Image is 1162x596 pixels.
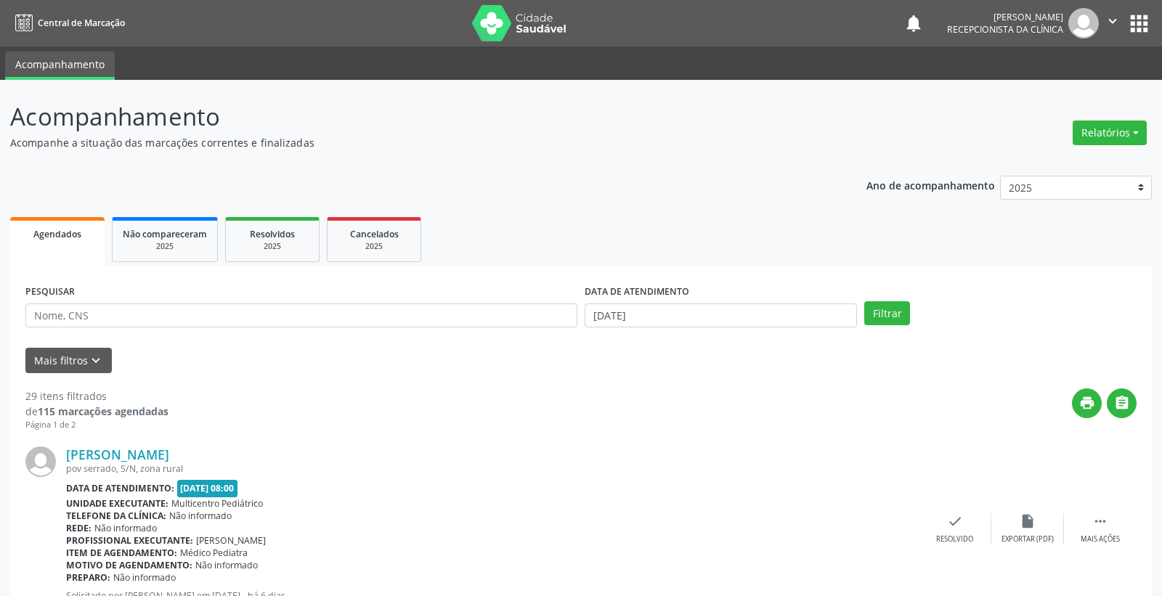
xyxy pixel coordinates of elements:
span: Resolvidos [250,228,295,240]
div: [PERSON_NAME] [947,11,1063,23]
i: keyboard_arrow_down [88,353,104,369]
span: Cancelados [350,228,399,240]
span: Não compareceram [123,228,207,240]
div: Página 1 de 2 [25,419,168,431]
b: Data de atendimento: [66,482,174,494]
div: Mais ações [1081,534,1120,544]
img: img [25,446,56,477]
p: Ano de acompanhamento [866,176,995,194]
label: DATA DE ATENDIMENTO [585,281,689,303]
div: 29 itens filtrados [25,388,168,404]
button: apps [1126,11,1152,36]
div: pov serrado, S/N, zona rural [66,462,919,475]
button: Filtrar [864,301,910,326]
span: Não informado [94,522,157,534]
strong: 115 marcações agendadas [38,404,168,418]
button:  [1107,388,1137,418]
span: Central de Marcação [38,17,125,29]
i: print [1079,395,1095,411]
button: Mais filtroskeyboard_arrow_down [25,348,112,373]
p: Acompanhamento [10,99,809,135]
b: Preparo: [66,571,110,584]
i:  [1105,13,1121,29]
img: img [1068,8,1099,38]
input: Selecione um intervalo [585,303,857,328]
b: Motivo de agendamento: [66,559,192,571]
span: Não informado [169,510,232,522]
i:  [1114,395,1130,411]
div: Exportar (PDF) [1001,534,1054,544]
i:  [1092,513,1108,529]
div: 2025 [338,241,410,252]
span: Não informado [113,571,176,584]
button: notifications [903,13,924,33]
button:  [1099,8,1126,38]
span: [PERSON_NAME] [196,534,266,547]
span: Recepcionista da clínica [947,23,1063,36]
span: Multicentro Pediátrico [171,497,263,510]
button: print [1072,388,1102,418]
span: Agendados [33,228,81,240]
div: 2025 [236,241,309,252]
a: [PERSON_NAME] [66,446,169,462]
i: insert_drive_file [1020,513,1036,529]
b: Rede: [66,522,92,534]
span: Médico Pediatra [180,547,248,559]
span: [DATE] 08:00 [177,480,238,497]
b: Item de agendamento: [66,547,177,559]
span: Não informado [195,559,258,571]
p: Acompanhe a situação das marcações correntes e finalizadas [10,135,809,150]
b: Profissional executante: [66,534,193,547]
div: 2025 [123,241,207,252]
b: Telefone da clínica: [66,510,166,522]
a: Central de Marcação [10,11,125,35]
input: Nome, CNS [25,303,577,328]
a: Acompanhamento [5,52,115,80]
div: de [25,404,168,419]
label: PESQUISAR [25,281,75,303]
b: Unidade executante: [66,497,168,510]
i: check [947,513,963,529]
div: Resolvido [936,534,973,544]
button: Relatórios [1073,121,1147,145]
